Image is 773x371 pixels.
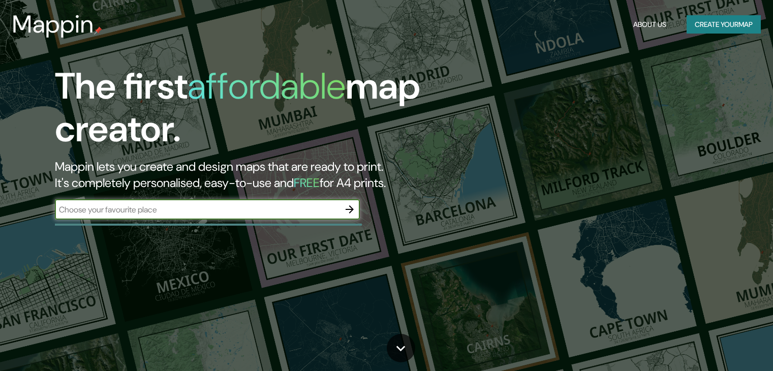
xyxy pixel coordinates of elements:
h1: The first map creator. [55,65,442,159]
button: About Us [629,15,670,34]
h5: FREE [294,175,320,191]
input: Choose your favourite place [55,204,339,215]
h1: affordable [188,63,346,110]
h3: Mappin [12,10,94,39]
img: mappin-pin [94,26,102,35]
h2: Mappin lets you create and design maps that are ready to print. It's completely personalised, eas... [55,159,442,191]
button: Create yourmap [687,15,761,34]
